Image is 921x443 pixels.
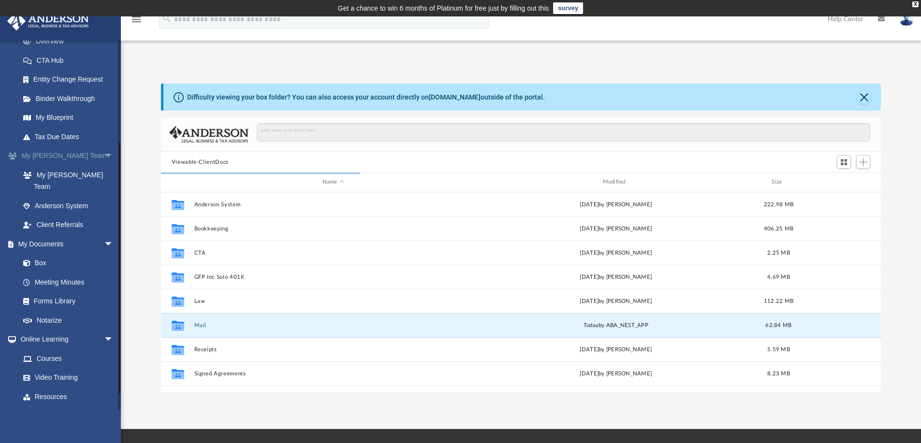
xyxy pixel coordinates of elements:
[14,292,118,311] a: Forms Library
[7,146,128,166] a: My [PERSON_NAME] Teamarrow_drop_down
[429,93,481,101] a: [DOMAIN_NAME]
[14,70,128,89] a: Entity Change Request
[104,146,123,166] span: arrow_drop_down
[194,226,472,232] button: Bookkeeping
[856,155,871,169] button: Add
[194,298,472,304] button: Law
[338,2,549,14] div: Get a chance to win 6 months of Platinum for free just by filling out this
[194,346,472,353] button: Receipts
[14,215,128,235] a: Client Referrals
[194,322,472,329] button: Mail
[131,18,142,25] a: menu
[477,224,755,233] div: [DATE] by [PERSON_NAME]
[477,369,755,378] div: [DATE] by [PERSON_NAME]
[14,387,123,406] a: Resources
[14,272,123,292] a: Meeting Minutes
[764,226,793,231] span: 406.25 MB
[759,178,798,186] div: Size
[194,371,472,377] button: Signed Agreements
[477,321,755,329] div: by ABA_NEST_APP
[764,298,793,303] span: 112.22 MB
[161,192,881,393] div: grid
[767,274,790,279] span: 4.69 MB
[104,330,123,350] span: arrow_drop_down
[187,92,545,102] div: Difficulty viewing your box folder? You can also access your account directly on outside of the p...
[14,196,128,215] a: Anderson System
[765,322,791,328] span: 62.84 MB
[104,234,123,254] span: arrow_drop_down
[584,322,599,328] span: today
[14,127,128,146] a: Tax Due Dates
[553,2,583,14] a: survey
[857,90,871,104] button: Close
[194,274,472,280] button: GFP Inc Solo 401K
[837,155,851,169] button: Switch to Grid View
[477,272,755,281] div: [DATE] by [PERSON_NAME]
[172,158,229,167] button: Viewable-ClientDocs
[477,248,755,257] div: [DATE] by [PERSON_NAME]
[131,14,142,25] i: menu
[764,201,793,207] span: 222.98 MB
[14,108,123,128] a: My Blueprint
[161,13,172,24] i: search
[476,178,755,186] div: Modified
[14,349,123,368] a: Courses
[767,371,790,376] span: 8.23 MB
[899,12,914,26] img: User Pic
[802,178,870,186] div: id
[14,254,118,273] a: Box
[194,250,472,256] button: CTA
[477,200,755,209] div: [DATE] by [PERSON_NAME]
[7,330,123,349] a: Online Learningarrow_drop_down
[477,345,755,354] div: [DATE] by [PERSON_NAME]
[477,297,755,305] div: [DATE] by [PERSON_NAME]
[104,406,123,426] span: arrow_drop_down
[4,12,92,30] img: Anderson Advisors Platinum Portal
[14,32,128,51] a: Overview
[257,123,870,142] input: Search files and folders
[14,89,128,108] a: Binder Walkthrough
[14,165,123,196] a: My [PERSON_NAME] Team
[193,178,472,186] div: Name
[14,311,123,330] a: Notarize
[912,1,919,7] div: close
[14,368,118,387] a: Video Training
[165,178,190,186] div: id
[767,346,790,352] span: 5.59 MB
[194,201,472,208] button: Anderson System
[7,406,128,426] a: Billingarrow_drop_down
[767,250,790,255] span: 2.25 MB
[14,51,128,70] a: CTA Hub
[7,234,123,254] a: My Documentsarrow_drop_down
